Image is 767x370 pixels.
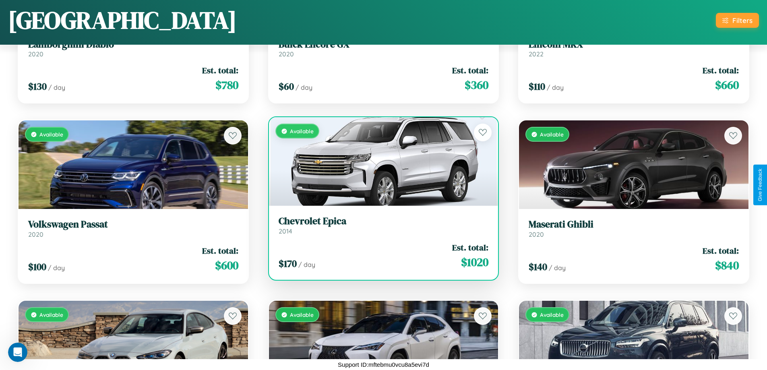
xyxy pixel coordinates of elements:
[540,311,564,318] span: Available
[529,219,739,238] a: Maserati Ghibli2020
[28,219,238,238] a: Volkswagen Passat2020
[279,50,294,58] span: 2020
[529,50,544,58] span: 2022
[279,80,294,93] span: $ 60
[529,260,547,273] span: $ 140
[279,215,489,227] h3: Chevrolet Epica
[290,128,314,134] span: Available
[279,215,489,235] a: Chevrolet Epica2014
[28,219,238,230] h3: Volkswagen Passat
[279,39,489,58] a: Buick Encore GX2020
[529,230,544,238] span: 2020
[28,230,43,238] span: 2020
[732,16,753,25] div: Filters
[28,80,47,93] span: $ 130
[28,50,43,58] span: 2020
[540,131,564,138] span: Available
[215,257,238,273] span: $ 600
[715,77,739,93] span: $ 660
[715,257,739,273] span: $ 840
[279,257,297,270] span: $ 170
[461,254,488,270] span: $ 1020
[296,83,312,91] span: / day
[202,245,238,256] span: Est. total:
[28,260,46,273] span: $ 100
[48,83,65,91] span: / day
[529,80,545,93] span: $ 110
[703,245,739,256] span: Est. total:
[703,64,739,76] span: Est. total:
[8,4,237,37] h1: [GEOGRAPHIC_DATA]
[298,260,315,269] span: / day
[529,219,739,230] h3: Maserati Ghibli
[39,131,63,138] span: Available
[529,39,739,58] a: Lincoln MKX2022
[215,77,238,93] span: $ 780
[202,64,238,76] span: Est. total:
[452,242,488,253] span: Est. total:
[757,169,763,201] div: Give Feedback
[549,264,566,272] span: / day
[39,311,63,318] span: Available
[716,13,759,28] button: Filters
[547,83,564,91] span: / day
[290,311,314,318] span: Available
[28,39,238,58] a: Lamborghini Diablo2020
[8,343,27,362] iframe: Intercom live chat
[48,264,65,272] span: / day
[452,64,488,76] span: Est. total:
[279,227,292,235] span: 2014
[338,359,429,370] p: Support ID: mftebmu0vcu8a5evi7d
[465,77,488,93] span: $ 360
